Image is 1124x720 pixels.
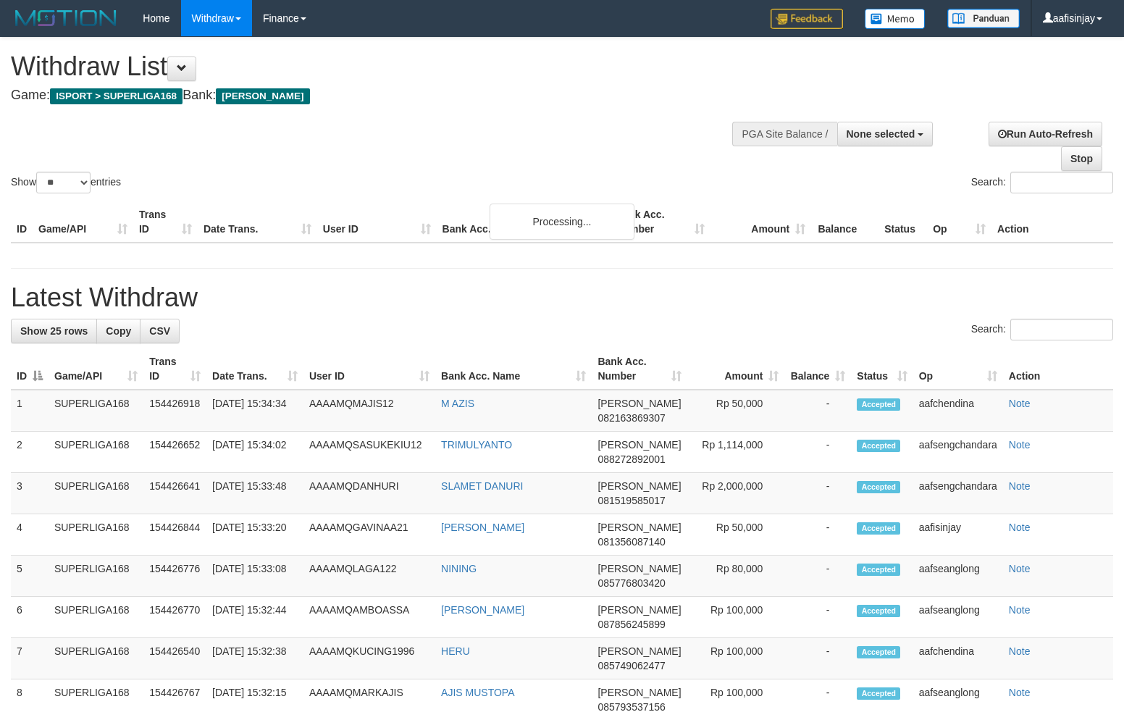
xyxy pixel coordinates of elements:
[732,122,836,146] div: PGA Site Balance /
[913,638,1003,679] td: aafchendina
[913,514,1003,556] td: aafisinjay
[49,597,143,638] td: SUPERLIGA168
[303,638,435,679] td: AAAAMQKUCING1996
[597,577,665,589] span: Copy 085776803420 to clipboard
[1009,563,1031,574] a: Note
[971,172,1113,193] label: Search:
[11,638,49,679] td: 7
[143,390,206,432] td: 154426918
[687,638,784,679] td: Rp 100,000
[11,432,49,473] td: 2
[597,522,681,533] span: [PERSON_NAME]
[597,660,665,671] span: Copy 085749062477 to clipboard
[784,348,851,390] th: Balance: activate to sort column ascending
[11,319,97,343] a: Show 25 rows
[441,687,514,698] a: AJIS MUSTOPA
[149,325,170,337] span: CSV
[33,201,133,243] th: Game/API
[303,348,435,390] th: User ID: activate to sort column ascending
[11,52,735,81] h1: Withdraw List
[597,701,665,713] span: Copy 085793537156 to clipboard
[49,432,143,473] td: SUPERLIGA168
[865,9,926,29] img: Button%20Memo.svg
[857,522,900,535] span: Accepted
[317,201,437,243] th: User ID
[11,473,49,514] td: 3
[687,390,784,432] td: Rp 50,000
[913,390,1003,432] td: aafchendina
[597,619,665,630] span: Copy 087856245899 to clipboard
[206,556,303,597] td: [DATE] 15:33:08
[837,122,934,146] button: None selected
[1061,146,1102,171] a: Stop
[49,390,143,432] td: SUPERLIGA168
[597,439,681,451] span: [PERSON_NAME]
[1010,172,1113,193] input: Search:
[441,480,523,492] a: SLAMET DANURI
[857,605,900,617] span: Accepted
[592,348,687,390] th: Bank Acc. Number: activate to sort column ascending
[106,325,131,337] span: Copy
[49,473,143,514] td: SUPERLIGA168
[784,638,851,679] td: -
[1009,522,1031,533] a: Note
[140,319,180,343] a: CSV
[771,9,843,29] img: Feedback.jpg
[11,283,1113,312] h1: Latest Withdraw
[133,201,198,243] th: Trans ID
[811,201,878,243] th: Balance
[610,201,710,243] th: Bank Acc. Number
[303,556,435,597] td: AAAAMQLAGA122
[441,563,477,574] a: NINING
[206,473,303,514] td: [DATE] 15:33:48
[198,201,317,243] th: Date Trans.
[11,7,121,29] img: MOTION_logo.png
[989,122,1102,146] a: Run Auto-Refresh
[206,348,303,390] th: Date Trans.: activate to sort column ascending
[857,564,900,576] span: Accepted
[597,412,665,424] span: Copy 082163869307 to clipboard
[851,348,913,390] th: Status: activate to sort column ascending
[216,88,309,104] span: [PERSON_NAME]
[441,439,512,451] a: TRIMULYANTO
[143,348,206,390] th: Trans ID: activate to sort column ascending
[971,319,1113,340] label: Search:
[143,638,206,679] td: 154426540
[597,687,681,698] span: [PERSON_NAME]
[303,390,435,432] td: AAAAMQMAJIS12
[1009,687,1031,698] a: Note
[927,201,991,243] th: Op
[784,473,851,514] td: -
[597,604,681,616] span: [PERSON_NAME]
[206,597,303,638] td: [DATE] 15:32:44
[143,597,206,638] td: 154426770
[206,638,303,679] td: [DATE] 15:32:38
[857,687,900,700] span: Accepted
[913,432,1003,473] td: aafsengchandara
[1003,348,1113,390] th: Action
[687,514,784,556] td: Rp 50,000
[784,432,851,473] td: -
[597,495,665,506] span: Copy 081519585017 to clipboard
[597,398,681,409] span: [PERSON_NAME]
[687,597,784,638] td: Rp 100,000
[1009,398,1031,409] a: Note
[1009,480,1031,492] a: Note
[857,398,900,411] span: Accepted
[11,597,49,638] td: 6
[784,556,851,597] td: -
[36,172,91,193] select: Showentries
[49,556,143,597] td: SUPERLIGA168
[687,473,784,514] td: Rp 2,000,000
[991,201,1113,243] th: Action
[50,88,183,104] span: ISPORT > SUPERLIGA168
[441,604,524,616] a: [PERSON_NAME]
[11,88,735,103] h4: Game: Bank:
[597,563,681,574] span: [PERSON_NAME]
[11,348,49,390] th: ID: activate to sort column descending
[687,432,784,473] td: Rp 1,114,000
[206,390,303,432] td: [DATE] 15:34:34
[49,638,143,679] td: SUPERLIGA168
[687,556,784,597] td: Rp 80,000
[143,556,206,597] td: 154426776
